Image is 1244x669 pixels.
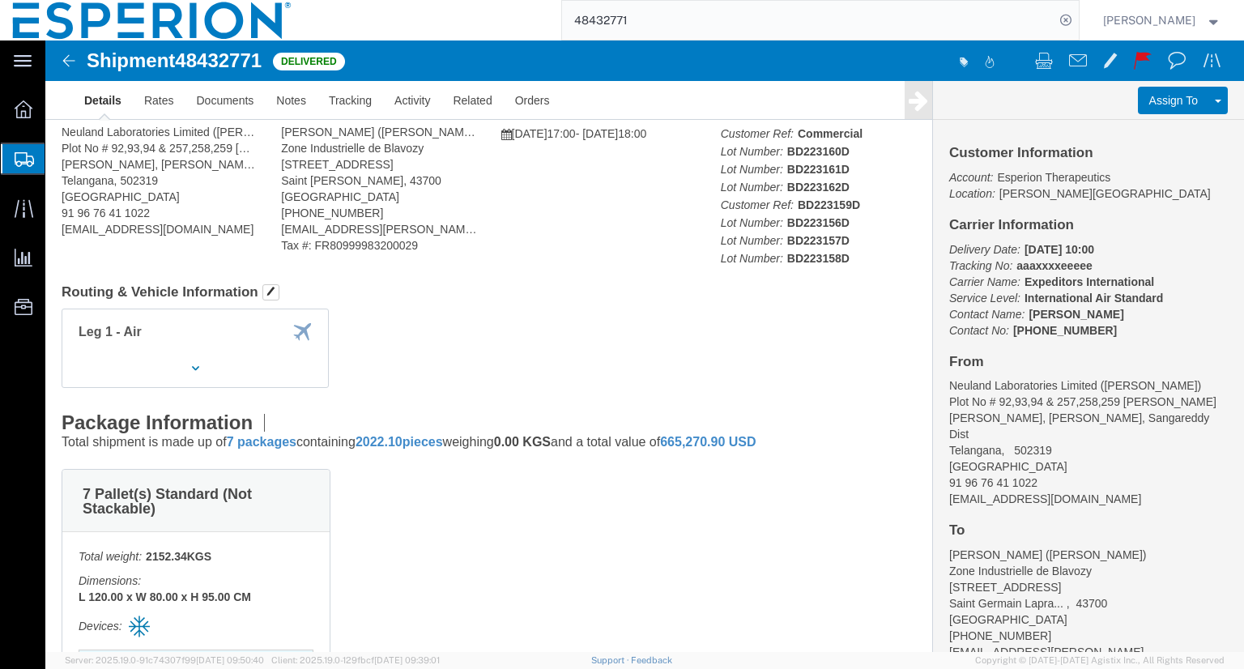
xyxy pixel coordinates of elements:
span: Server: 2025.19.0-91c74307f99 [65,655,264,665]
button: [PERSON_NAME] [1102,11,1222,30]
span: Philippe Jayat [1103,11,1195,29]
span: Client: 2025.19.0-129fbcf [271,655,440,665]
a: Feedback [631,655,672,665]
iframe: FS Legacy Container [45,40,1244,652]
span: [DATE] 09:39:01 [374,655,440,665]
span: Copyright © [DATE]-[DATE] Agistix Inc., All Rights Reserved [975,654,1225,667]
input: Search for shipment number, reference number [562,1,1054,40]
span: [DATE] 09:50:40 [196,655,264,665]
a: Support [591,655,632,665]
